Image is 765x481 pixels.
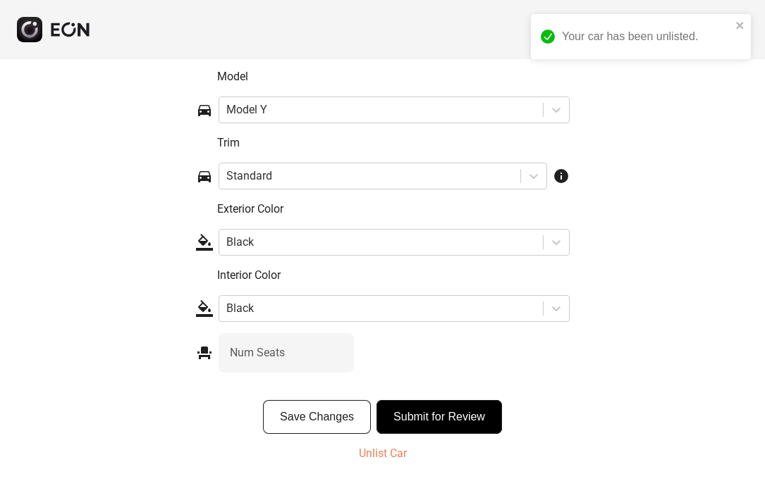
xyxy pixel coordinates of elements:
p: Exterior Color [217,201,570,218]
button: Save Changes [263,400,371,434]
p: Interior Color [217,267,570,284]
div: Your car has been unlisted. [562,28,731,45]
span: directions_car [196,101,213,118]
button: Submit for Review [377,400,502,434]
span: event_seat [196,344,213,361]
p: Trim [217,135,570,151]
span: format_color_fill [196,300,213,317]
span: format_color_fill [196,234,213,251]
p: Model [217,68,570,85]
label: Num Seats [230,344,285,361]
button: close [735,20,745,31]
p: Unlist Car [359,445,407,462]
span: info [553,168,570,185]
span: directions_car [196,168,213,185]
